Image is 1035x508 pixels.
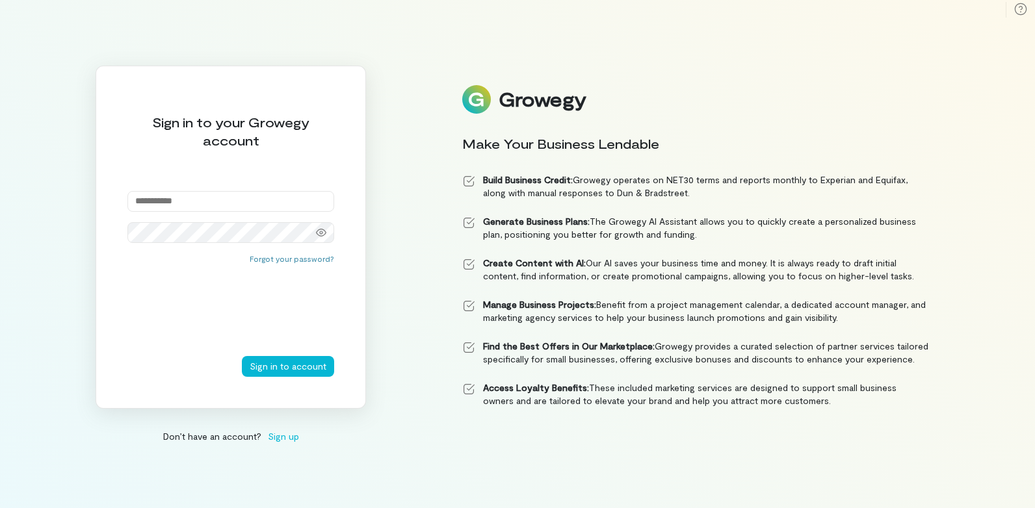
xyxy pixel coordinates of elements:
[483,257,586,268] strong: Create Content with AI:
[499,88,586,110] div: Growegy
[483,174,573,185] strong: Build Business Credit:
[242,356,334,377] button: Sign in to account
[462,85,491,114] img: Logo
[483,382,589,393] strong: Access Loyalty Benefits:
[462,134,929,153] div: Make Your Business Lendable
[127,113,334,149] div: Sign in to your Growegy account
[483,299,596,310] strong: Manage Business Projects:
[462,340,929,366] li: Growegy provides a curated selection of partner services tailored specifically for small business...
[483,340,655,351] strong: Find the Best Offers in Our Marketplace:
[250,253,334,264] button: Forgot your password?
[483,216,590,227] strong: Generate Business Plans:
[462,215,929,241] li: The Growegy AI Assistant allows you to quickly create a personalized business plan, positioning y...
[462,257,929,283] li: Our AI saves your business time and money. It is always ready to draft initial content, find info...
[96,429,366,443] div: Don’t have an account?
[462,298,929,324] li: Benefit from a project management calendar, a dedicated account manager, and marketing agency ser...
[462,173,929,199] li: Growegy operates on NET30 terms and reports monthly to Experian and Equifax, along with manual re...
[462,381,929,407] li: These included marketing services are designed to support small business owners and are tailored ...
[268,429,299,443] span: Sign up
